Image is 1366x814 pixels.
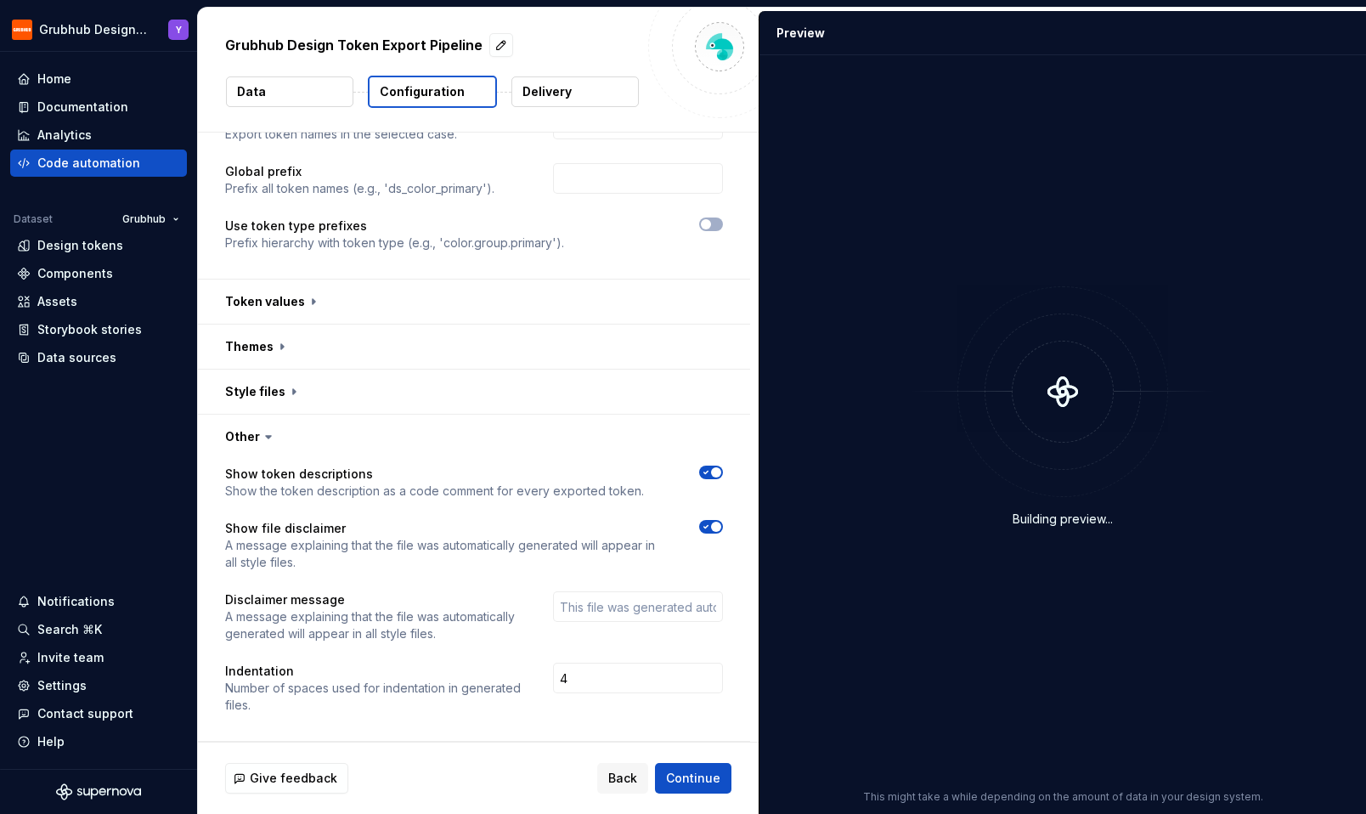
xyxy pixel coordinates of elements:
[225,235,564,252] p: Prefix hierarchy with token type (e.g., 'color.group.primary').
[37,593,115,610] div: Notifications
[226,76,353,107] button: Data
[14,212,53,226] div: Dataset
[225,763,348,794] button: Give feedback
[122,212,166,226] span: Grubhub
[37,649,104,666] div: Invite team
[10,344,187,371] a: Data sources
[225,483,644,500] p: Show the token description as a code comment for every exported token.
[37,321,142,338] div: Storybook stories
[10,150,187,177] a: Code automation
[37,237,123,254] div: Design tokens
[37,705,133,722] div: Contact support
[3,11,194,48] button: Grubhub Design SystemY
[37,621,102,638] div: Search ⌘K
[56,783,141,800] svg: Supernova Logo
[225,35,483,55] p: Grubhub Design Token Export Pipeline
[368,76,497,108] button: Configuration
[10,93,187,121] a: Documentation
[10,644,187,671] a: Invite team
[1013,511,1113,528] div: Building preview...
[237,83,266,100] p: Data
[37,155,140,172] div: Code automation
[10,728,187,755] button: Help
[225,680,522,714] p: Number of spaces used for indentation in generated files.
[608,770,637,787] span: Back
[37,293,77,310] div: Assets
[225,126,457,143] p: Export token names in the selected case.
[10,288,187,315] a: Assets
[553,663,723,693] input: 2
[10,316,187,343] a: Storybook stories
[225,520,669,537] p: Show file disclaimer
[37,265,113,282] div: Components
[12,20,32,40] img: 4e8d6f31-f5cf-47b4-89aa-e4dec1dc0822.png
[522,83,572,100] p: Delivery
[10,672,187,699] a: Settings
[10,700,187,727] button: Contact support
[10,122,187,149] a: Analytics
[10,588,187,615] button: Notifications
[553,591,723,622] input: This file was generated automatically by Supernova.io and should not be changed manually. To modi...
[115,207,187,231] button: Grubhub
[250,770,337,787] span: Give feedback
[37,349,116,366] div: Data sources
[37,99,128,116] div: Documentation
[225,608,522,642] p: A message explaining that the file was automatically generated will appear in all style files.
[225,663,522,680] p: Indentation
[597,763,648,794] button: Back
[776,25,825,42] div: Preview
[39,21,148,38] div: Grubhub Design System
[176,23,182,37] div: Y
[37,127,92,144] div: Analytics
[225,163,494,180] p: Global prefix
[225,466,644,483] p: Show token descriptions
[10,616,187,643] button: Search ⌘K
[380,83,465,100] p: Configuration
[863,790,1263,804] p: This might take a while depending on the amount of data in your design system.
[37,677,87,694] div: Settings
[225,218,564,235] p: Use token type prefixes
[37,71,71,88] div: Home
[225,537,669,571] p: A message explaining that the file was automatically generated will appear in all style files.
[10,65,187,93] a: Home
[666,770,720,787] span: Continue
[10,232,187,259] a: Design tokens
[10,260,187,287] a: Components
[225,591,522,608] p: Disclaimer message
[225,180,494,197] p: Prefix all token names (e.g., 'ds_color_primary').
[37,733,65,750] div: Help
[655,763,731,794] button: Continue
[511,76,639,107] button: Delivery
